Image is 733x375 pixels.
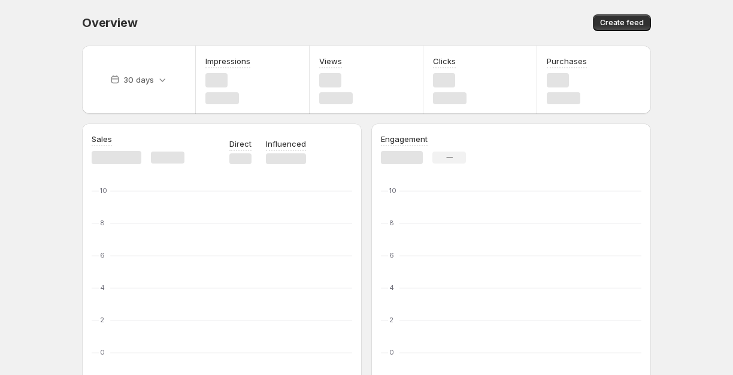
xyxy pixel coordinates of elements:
[229,138,252,150] p: Direct
[389,251,394,259] text: 6
[82,16,137,30] span: Overview
[123,74,154,86] p: 30 days
[319,55,342,67] h3: Views
[100,186,107,195] text: 10
[600,18,644,28] span: Create feed
[389,316,393,324] text: 2
[266,138,306,150] p: Influenced
[205,55,250,67] h3: Impressions
[593,14,651,31] button: Create feed
[100,283,105,292] text: 4
[100,316,104,324] text: 2
[100,251,105,259] text: 6
[547,55,587,67] h3: Purchases
[100,219,105,227] text: 8
[389,186,396,195] text: 10
[92,133,112,145] h3: Sales
[100,348,105,356] text: 0
[381,133,428,145] h3: Engagement
[389,283,394,292] text: 4
[389,219,394,227] text: 8
[389,348,394,356] text: 0
[433,55,456,67] h3: Clicks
